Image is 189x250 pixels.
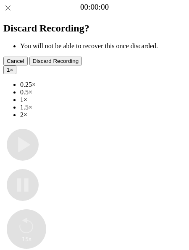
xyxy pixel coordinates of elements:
[20,96,186,104] li: 1×
[20,81,186,89] li: 0.25×
[3,23,186,34] h2: Discard Recording?
[3,65,16,74] button: 1×
[80,3,109,12] a: 00:00:00
[20,42,186,50] li: You will not be able to recover this once discarded.
[20,111,186,119] li: 2×
[20,89,186,96] li: 0.5×
[7,67,10,73] span: 1
[3,57,28,65] button: Cancel
[20,104,186,111] li: 1.5×
[29,57,82,65] button: Discard Recording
